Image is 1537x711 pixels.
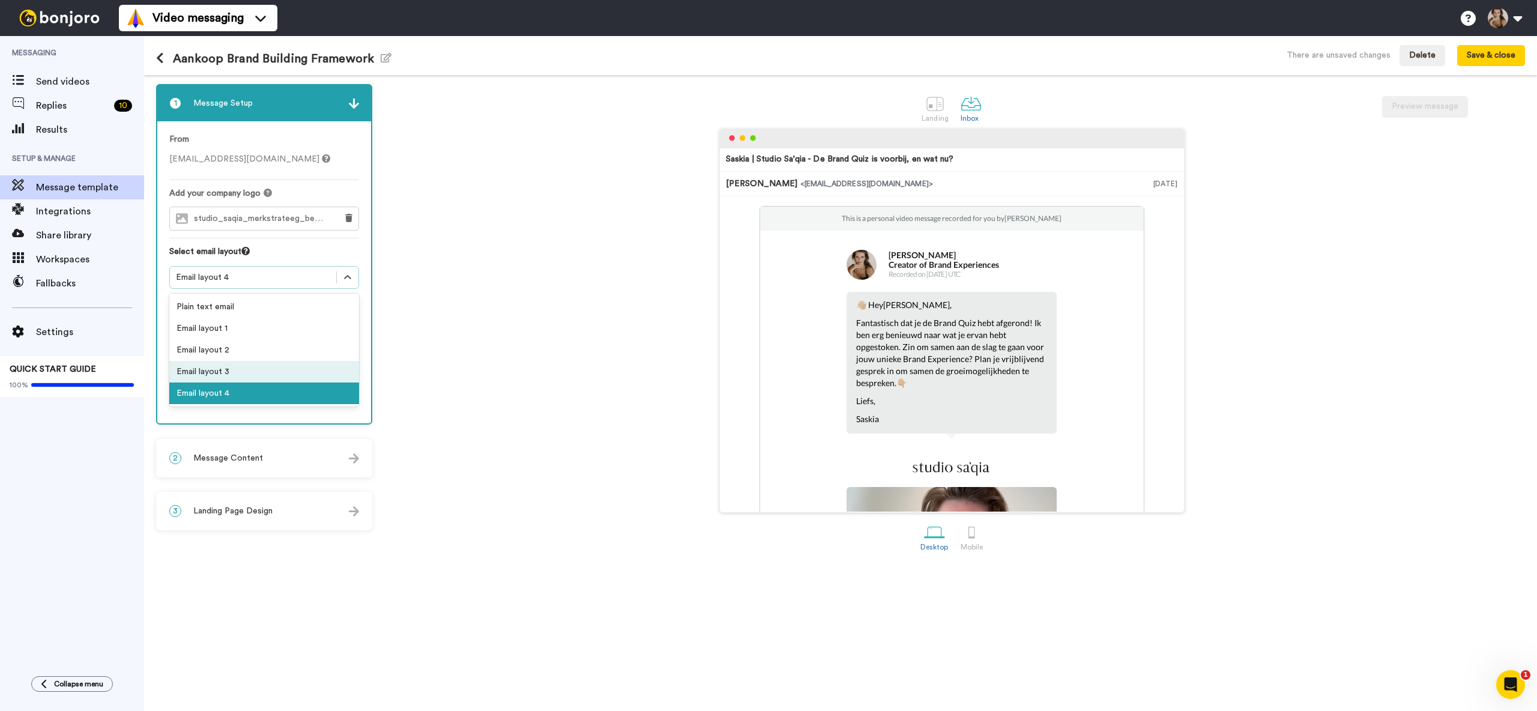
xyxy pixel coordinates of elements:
div: Inbox [961,114,982,123]
span: QUICK START GUIDE [10,365,96,374]
span: Collapse menu [54,679,103,689]
h1: Aankoop Brand Building Framework [156,52,391,65]
p: [PERSON_NAME] [889,250,999,260]
div: [DATE] [1153,178,1178,190]
p: Saskia [856,413,1047,425]
a: Desktop [914,516,955,557]
p: This is a personal video message recorded for you by [PERSON_NAME] [842,214,1061,223]
div: Landing [922,114,949,123]
button: Delete [1400,45,1445,67]
iframe: Intercom live chat [1496,670,1525,699]
span: Share library [36,228,144,243]
img: d01b7e26-1e83-4a1c-8514-d9300fb5093a-1696778479.jpg [847,250,877,280]
span: [EMAIL_ADDRESS][DOMAIN_NAME] [169,155,330,163]
span: Settings [36,325,144,339]
img: vm-color.svg [126,8,145,28]
label: From [169,133,189,146]
span: Fallbacks [36,276,144,291]
div: Saskia | Studio Sa'qia - De Brand Quiz is voorbij, en wat nu? [726,153,954,165]
div: 3Landing Page Design [156,492,372,530]
span: 2 [169,452,181,464]
span: Results [36,123,144,137]
button: Save & close [1457,45,1525,67]
img: 0981a9b4-eedd-4586-9ea1-b1d8f8e12d96 [908,453,995,481]
span: Replies [36,98,109,113]
span: Message Setup [193,97,253,109]
a: Inbox [955,87,988,129]
button: Collapse menu [31,676,113,692]
span: 3 [169,505,181,517]
p: Liefs, [856,395,1047,407]
img: arrow.svg [349,98,359,109]
div: Mobile [961,543,983,551]
img: arrow.svg [349,506,359,516]
img: bj-logo-header-white.svg [14,10,104,26]
div: Email layout 4 [169,383,359,404]
div: 10 [114,100,132,112]
span: Video messaging [152,10,244,26]
div: 2Message Content [156,439,372,477]
div: [PERSON_NAME] [726,178,1153,190]
span: 100% [10,380,28,390]
span: 1 [1521,670,1530,680]
div: Plain text email [169,296,359,318]
p: Fantastisch dat je de Brand Quiz hebt afgerond! Ik ben erg benieuwd naar wat je ervan hebt opgest... [856,317,1047,389]
span: Message Content [193,452,263,464]
span: Send videos [36,74,144,89]
p: 👋🏼 Hey [PERSON_NAME] , [856,299,1047,311]
img: 6ae79510-f8d6-46aa-8c26-ddd2f9ee0d17-thumb.jpg [847,487,1057,697]
p: Creator of Brand Experiences [889,260,999,270]
span: Message template [36,180,144,195]
span: Workspaces [36,252,144,267]
div: Email layout 3 [169,361,359,383]
button: Preview message [1382,96,1468,118]
span: 1 [169,97,181,109]
span: Integrations [36,204,144,219]
div: Email layout 1 [169,318,359,339]
span: Landing Page Design [193,505,273,517]
a: Mobile [955,516,989,557]
div: There are unsaved changes [1287,49,1391,61]
div: Select email layout [169,246,359,266]
div: Email layout 2 [169,339,359,361]
span: <[EMAIL_ADDRESS][DOMAIN_NAME]> [800,180,933,187]
img: arrow.svg [349,453,359,464]
span: Add your company logo [169,187,261,199]
span: studio_saqia_merkstrateeg_belevingsexpert.png [194,214,330,224]
p: Recorded on [DATE] UTC [889,270,999,279]
div: Email layout 4 [176,271,330,283]
div: Desktop [920,543,949,551]
a: Landing [916,87,955,129]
